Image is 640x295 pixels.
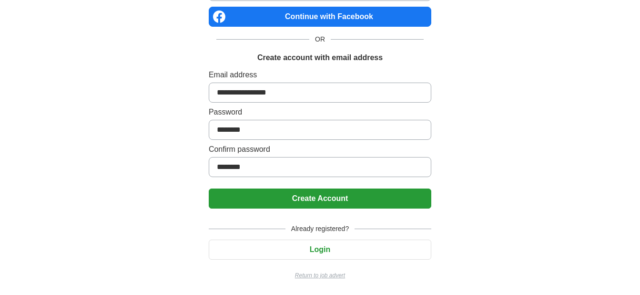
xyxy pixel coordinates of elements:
[209,69,431,81] label: Email address
[209,240,431,260] button: Login
[285,224,355,234] span: Already registered?
[209,106,431,118] label: Password
[309,34,331,44] span: OR
[209,7,431,27] a: Continue with Facebook
[209,271,431,280] a: Return to job advert
[209,144,431,155] label: Confirm password
[257,52,383,63] h1: Create account with email address
[209,189,431,209] button: Create Account
[209,245,431,253] a: Login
